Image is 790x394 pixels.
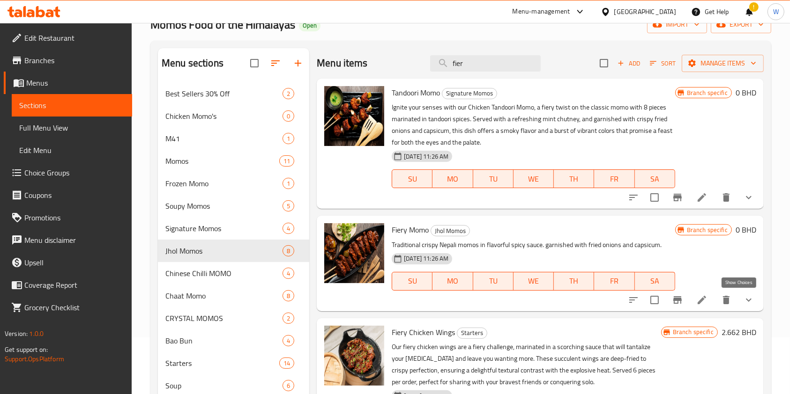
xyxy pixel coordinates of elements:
div: Chicken Momo's [165,110,283,122]
div: Best Sellers 30% Off2 [158,82,309,105]
span: Coverage Report [24,279,125,291]
h6: 0 BHD [736,86,756,99]
span: FR [598,172,631,186]
span: Sort [650,58,676,69]
button: WE [514,169,554,188]
span: Tandoori Momo [392,86,440,100]
span: Chinese Chilli MOMO [165,268,283,279]
button: MO [432,272,473,291]
span: Jhol Momos [165,245,283,256]
span: 2 [283,89,294,98]
span: TH [558,274,590,288]
svg: Show Choices [743,192,754,203]
button: TH [554,272,594,291]
span: Branch specific [669,328,717,336]
button: Add section [287,52,309,74]
button: sort-choices [622,289,645,311]
div: Signature Momos4 [158,217,309,240]
div: Signature Momos [165,223,283,234]
span: import [655,19,700,30]
button: Manage items [682,55,764,72]
a: Promotions [4,206,132,229]
span: Edit Menu [19,145,125,156]
h6: 0 BHD [736,223,756,236]
div: Momos11 [158,150,309,172]
span: 2 [283,314,294,323]
span: Bao Bun [165,335,283,346]
span: Manage items [689,58,756,69]
div: items [283,268,294,279]
a: Edit menu item [696,294,708,306]
span: 8 [283,247,294,255]
span: Soupy Momos [165,200,283,212]
span: MO [436,172,469,186]
div: Jhol Momos8 [158,240,309,262]
div: Best Sellers 30% Off [165,88,283,99]
div: Momos [165,155,279,167]
div: items [283,290,294,301]
span: 1.0.0 [29,328,44,340]
div: items [283,88,294,99]
span: M41 [165,133,283,144]
button: delete [715,186,738,209]
span: [DATE] 11:26 AM [400,254,452,263]
div: items [283,178,294,189]
div: Starters14 [158,352,309,374]
a: Branches [4,49,132,72]
div: items [279,358,294,369]
span: Full Menu View [19,122,125,133]
button: FR [594,169,634,188]
a: Grocery Checklist [4,296,132,319]
h6: 2.662 BHD [722,326,756,339]
span: W [773,7,779,17]
span: SA [639,172,671,186]
span: Fiery Momo [392,223,429,237]
span: Branch specific [683,88,731,97]
span: Select section [594,53,614,73]
span: 6 [283,381,294,390]
button: import [647,16,707,33]
span: Get support on: [5,343,48,356]
p: Our fiery chicken wings are a fiery challenge, marinated in a scorching sauce that will tantalize... [392,341,661,388]
button: show more [738,186,760,209]
span: Branch specific [683,226,731,234]
button: FR [594,272,634,291]
a: Coverage Report [4,274,132,296]
div: items [283,133,294,144]
span: Add [616,58,641,69]
span: FR [598,274,631,288]
span: Signature Momos [442,88,497,99]
div: Menu-management [513,6,570,17]
div: Frozen Momo [165,178,283,189]
button: WE [514,272,554,291]
img: Fiery Chicken Wings [324,326,384,386]
span: SA [639,274,671,288]
span: 4 [283,336,294,345]
div: items [283,110,294,122]
span: Select to update [645,188,664,207]
span: Open [299,22,320,29]
div: Chinese Chilli MOMO4 [158,262,309,285]
div: Chicken Momo's0 [158,105,309,127]
a: Sections [12,94,132,117]
span: Branches [24,55,125,66]
div: CRYSTAL MOMOS2 [158,307,309,329]
button: sort-choices [622,186,645,209]
span: Starters [457,328,487,338]
img: Tandoori Momo [324,86,384,146]
span: 1 [283,134,294,143]
span: Sort sections [264,52,287,74]
span: 1 [283,179,294,188]
span: TU [477,172,510,186]
span: Promotions [24,212,125,223]
div: items [279,155,294,167]
span: export [718,19,764,30]
span: 4 [283,269,294,278]
button: SA [635,169,675,188]
button: export [711,16,771,33]
button: Branch-specific-item [666,289,689,311]
div: Frozen Momo1 [158,172,309,195]
span: Edit Restaurant [24,32,125,44]
span: Fiery Chicken Wings [392,325,455,339]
